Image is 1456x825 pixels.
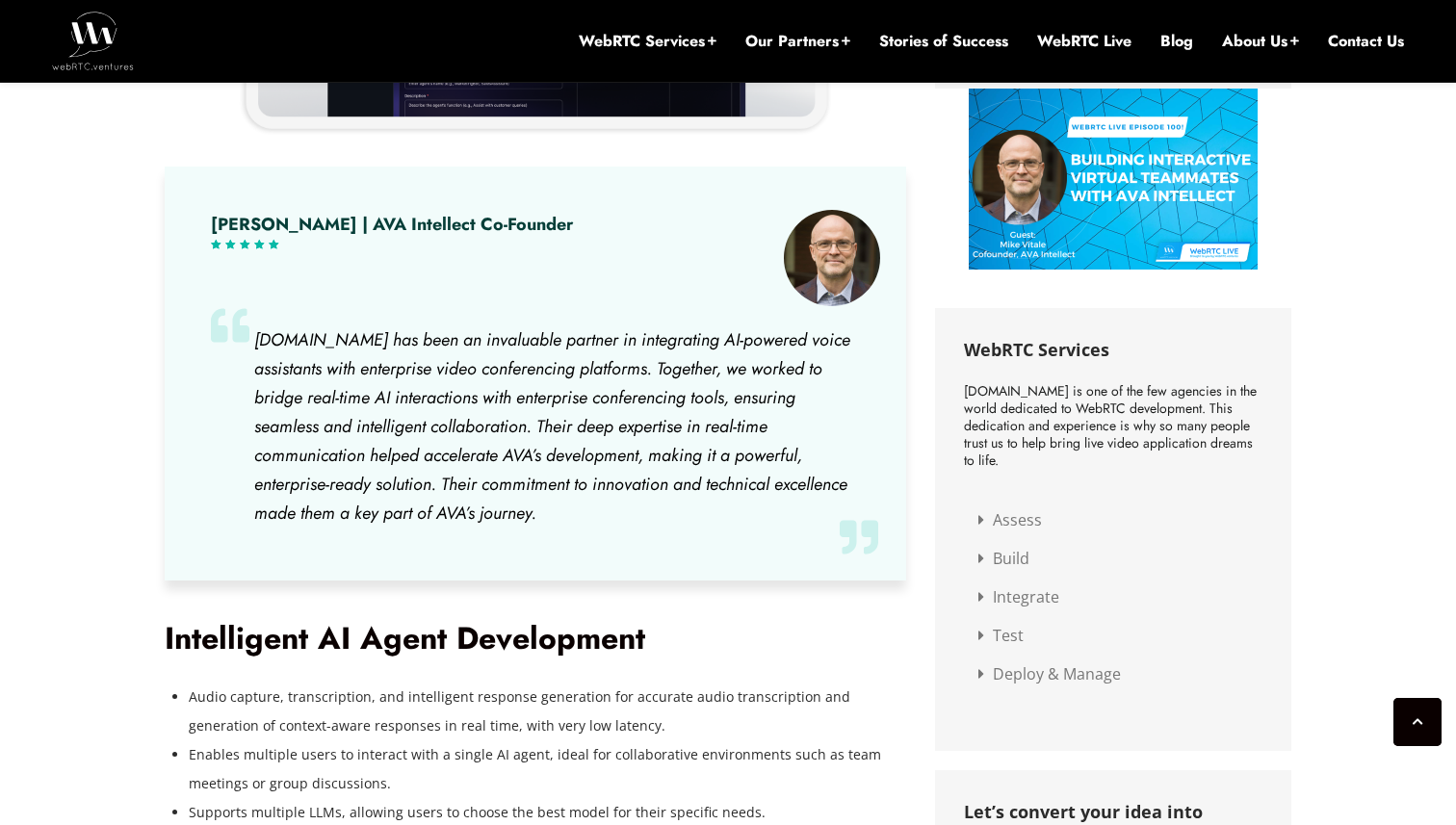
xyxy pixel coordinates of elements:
[579,31,716,52] a: WebRTC Services
[189,745,881,792] span: Enables multiple users to interact with a single AI agent, ideal for collaborative environments s...
[165,623,906,654] h3: Intelligent AI Agent Development
[964,337,1262,363] p: WebRTC Services
[745,31,850,52] a: Our Partners
[1037,31,1131,52] a: WebRTC Live
[784,210,880,306] img: image
[964,382,1262,469] h4: [DOMAIN_NAME] is one of the few agencies in the world dedicated to WebRTC development. This dedic...
[1222,31,1299,52] a: About Us
[978,509,1042,530] a: Assess
[978,663,1121,684] a: Deploy & Manage
[978,548,1029,569] a: Build
[978,586,1059,607] a: Integrate
[189,687,850,735] span: Audio capture, transcription, and intelligent response generation for accurate audio transcriptio...
[211,210,573,239] div: [PERSON_NAME] | AVA Intellect Co-Founder
[189,803,766,821] span: Supports multiple LLMs, allowing users to choose the best model for their specific needs.
[1160,31,1193,52] a: Blog
[52,12,134,69] img: WebRTC.ventures
[879,31,1008,52] a: Stories of Success
[978,625,1024,646] a: Test
[254,327,850,526] span: [DOMAIN_NAME] has been an invaluable partner in integrating AI-powered voice assistants with ente...
[1328,31,1404,52] a: Contact Us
